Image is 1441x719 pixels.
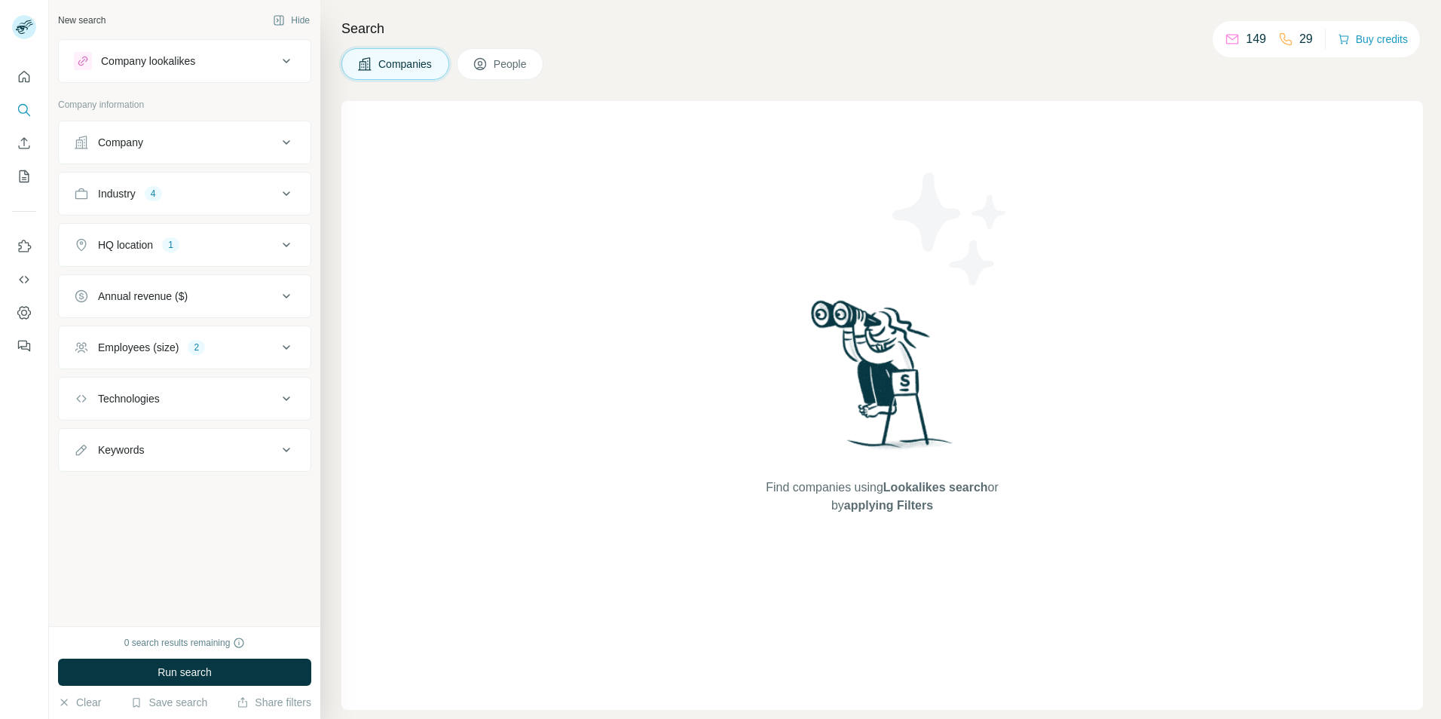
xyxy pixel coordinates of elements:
[844,499,933,512] span: applying Filters
[59,329,311,366] button: Employees (size)2
[58,98,311,112] p: Company information
[98,391,160,406] div: Technologies
[59,43,311,79] button: Company lookalikes
[59,227,311,263] button: HQ location1
[59,124,311,161] button: Company
[12,332,36,359] button: Feedback
[1246,30,1266,48] p: 149
[262,9,320,32] button: Hide
[59,381,311,417] button: Technologies
[58,14,106,27] div: New search
[883,161,1018,297] img: Surfe Illustration - Stars
[883,481,988,494] span: Lookalikes search
[378,57,433,72] span: Companies
[12,96,36,124] button: Search
[145,187,162,200] div: 4
[98,340,179,355] div: Employees (size)
[1299,30,1313,48] p: 29
[124,636,246,650] div: 0 search results remaining
[59,432,311,468] button: Keywords
[98,442,144,457] div: Keywords
[98,186,136,201] div: Industry
[12,233,36,260] button: Use Surfe on LinkedIn
[162,238,179,252] div: 1
[494,57,528,72] span: People
[101,54,195,69] div: Company lookalikes
[98,135,143,150] div: Company
[12,130,36,157] button: Enrich CSV
[188,341,205,354] div: 2
[12,63,36,90] button: Quick start
[59,176,311,212] button: Industry4
[761,479,1002,515] span: Find companies using or by
[341,18,1423,39] h4: Search
[1338,29,1408,50] button: Buy credits
[12,266,36,293] button: Use Surfe API
[804,296,961,464] img: Surfe Illustration - Woman searching with binoculars
[59,278,311,314] button: Annual revenue ($)
[98,237,153,252] div: HQ location
[98,289,188,304] div: Annual revenue ($)
[12,163,36,190] button: My lists
[12,299,36,326] button: Dashboard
